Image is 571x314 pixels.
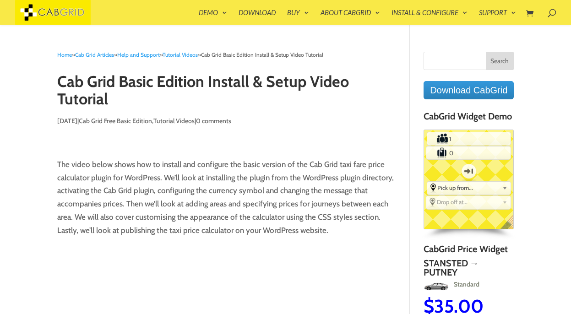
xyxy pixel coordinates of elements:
span: Cab Grid Basic Edition Install & Setup Video Tutorial [201,51,323,58]
span: Drop off at... [437,198,499,206]
a: Install & Configure [392,9,468,25]
a: Download [239,9,276,25]
input: Number of Passengers [448,133,490,145]
h4: CabGrid Widget Demo [424,111,514,126]
a: Tutorial Videos [163,51,198,58]
span: Standard [449,280,479,288]
a: Download CabGrid [424,81,514,99]
label: Number of Passengers [427,133,448,145]
p: | , | [57,114,397,135]
a: Demo [199,9,227,25]
span: » » » » [57,51,323,58]
input: Search [486,52,514,70]
a: Support [479,9,516,25]
a: Buy [287,9,309,25]
a: 0 comments [196,117,231,125]
span: Pick up from... [437,184,499,191]
a: Help and Support [117,51,160,58]
div: Select the place the destination address is within [426,196,511,208]
div: Select the place the starting address falls within [427,182,511,194]
h2: Stansted → Putney [423,259,513,277]
a: Cab Grid Free Basic Edition [79,117,152,125]
a: Home [57,51,72,58]
a: Cab Grid Articles [75,51,114,58]
input: Number of Suitcases [448,147,489,159]
img: Standard [513,298,538,312]
a: About CabGrid [321,9,380,25]
a: CabGrid Taxi Plugin [15,6,91,16]
label: One-way [456,160,482,182]
h4: CabGrid Price Widget [424,244,514,259]
h1: Cab Grid Basic Edition Install & Setup Video Tutorial [57,73,397,112]
label: Number of Suitcases [427,147,448,159]
img: Standard [423,279,448,294]
span: [DATE] [57,117,77,125]
p: The video below shows how to install and configure the basic version of the Cab Grid taxi fare pr... [57,158,397,237]
a: Tutorial Videos [153,117,195,125]
span: English [501,215,521,236]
